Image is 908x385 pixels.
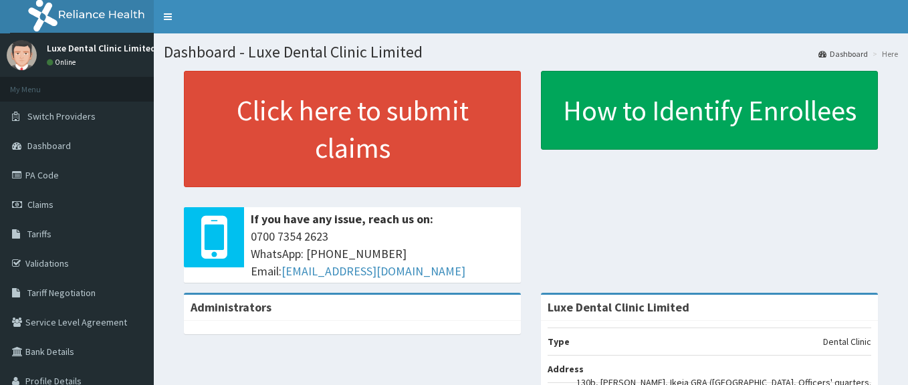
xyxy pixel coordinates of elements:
li: Here [869,48,898,59]
strong: Luxe Dental Clinic Limited [548,299,689,315]
span: Tariff Negotiation [27,287,96,299]
b: If you have any issue, reach us on: [251,211,433,227]
b: Address [548,363,584,375]
a: How to Identify Enrollees [541,71,878,150]
img: User Image [7,40,37,70]
p: Dental Clinic [823,335,871,348]
p: Luxe Dental Clinic Limited [47,43,156,53]
span: 0700 7354 2623 WhatsApp: [PHONE_NUMBER] Email: [251,228,514,279]
a: Click here to submit claims [184,71,521,187]
b: Administrators [191,299,271,315]
h1: Dashboard - Luxe Dental Clinic Limited [164,43,898,61]
a: [EMAIL_ADDRESS][DOMAIN_NAME] [281,263,465,279]
span: Switch Providers [27,110,96,122]
a: Dashboard [818,48,868,59]
span: Tariffs [27,228,51,240]
b: Type [548,336,570,348]
a: Online [47,57,79,67]
span: Claims [27,199,53,211]
span: Dashboard [27,140,71,152]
